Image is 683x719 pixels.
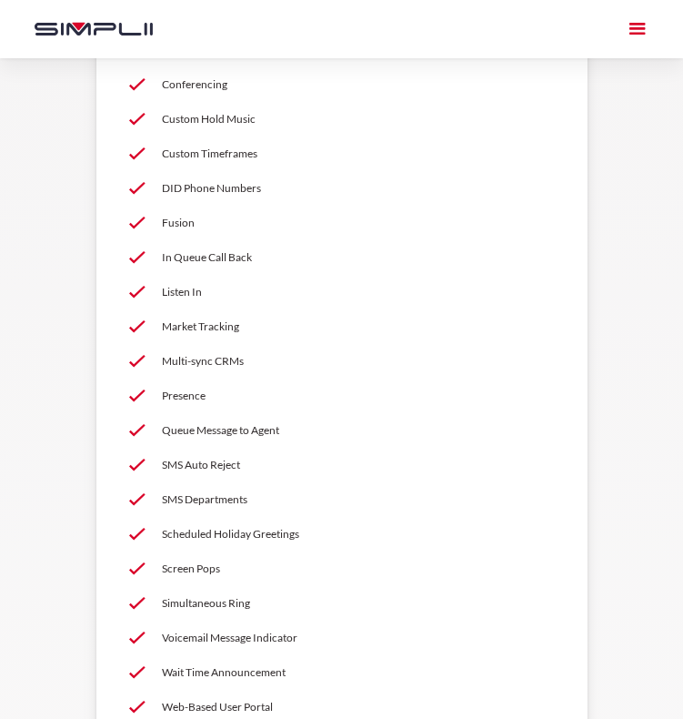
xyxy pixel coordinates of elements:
[162,592,555,614] p: Simultaneous Ring
[162,350,555,372] p: Multi-sync CRMs
[129,552,555,586] a: Screen Pops
[162,454,555,476] p: SMS Auto Reject
[129,171,555,206] a: DID Phone Numbers
[129,448,555,482] a: SMS Auto Reject
[129,206,555,240] a: Fusion
[162,523,555,545] p: Scheduled Holiday Greetings
[129,275,555,309] a: Listen In
[129,344,555,379] a: Multi-sync CRMs
[162,627,555,649] p: Voicemail Message Indicator
[162,143,555,165] p: Custom Timeframes
[162,74,555,96] p: Conferencing
[129,655,555,690] a: Wait Time Announcement
[162,558,555,580] p: Screen Pops
[129,67,555,102] a: Conferencing
[129,240,555,275] a: In Queue Call Back
[129,413,555,448] a: Queue Message to Agent
[162,177,555,199] p: DID Phone Numbers
[162,108,555,130] p: Custom Hold Music
[129,586,555,621] a: Simultaneous Ring
[162,385,555,407] p: Presence
[129,102,555,137] a: Custom Hold Music
[129,309,555,344] a: Market Tracking
[162,420,555,441] p: Queue Message to Agent
[35,19,153,39] img: Simplii
[129,482,555,517] a: SMS Departments
[162,489,555,511] p: SMS Departments
[162,281,555,303] p: Listen In
[129,137,555,171] a: Custom Timeframes
[129,621,555,655] a: Voicemail Message Indicator
[162,316,555,338] p: Market Tracking
[129,379,555,413] a: Presence
[162,212,555,234] p: Fusion
[162,662,555,684] p: Wait Time Announcement
[162,247,555,268] p: In Queue Call Back
[129,517,555,552] a: Scheduled Holiday Greetings
[162,696,555,718] p: Web-Based User Portal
